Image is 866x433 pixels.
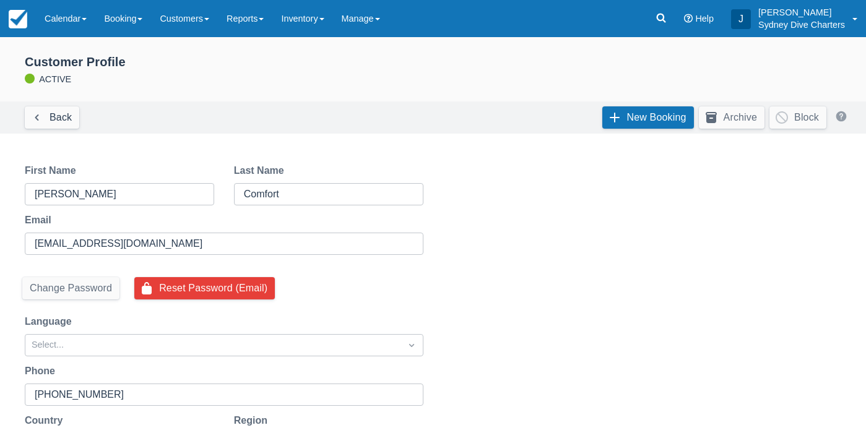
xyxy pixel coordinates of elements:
[25,54,856,70] div: Customer Profile
[25,413,67,428] label: Country
[25,314,77,329] label: Language
[405,339,418,351] span: Dropdown icon
[10,54,856,87] div: ACTIVE
[25,106,79,129] a: Back
[25,364,60,379] label: Phone
[731,9,751,29] div: J
[134,277,275,299] button: Reset Password (Email)
[9,10,27,28] img: checkfront-main-nav-mini-logo.png
[758,6,845,19] p: [PERSON_NAME]
[25,163,81,178] label: First Name
[234,413,272,428] label: Region
[684,14,693,23] i: Help
[22,277,119,299] button: Change Password
[695,14,714,24] span: Help
[699,106,764,129] button: Archive
[758,19,845,31] p: Sydney Dive Charters
[25,213,56,228] label: Email
[602,106,694,129] a: New Booking
[234,163,289,178] label: Last Name
[769,106,826,129] button: Block
[32,338,394,352] div: Select...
